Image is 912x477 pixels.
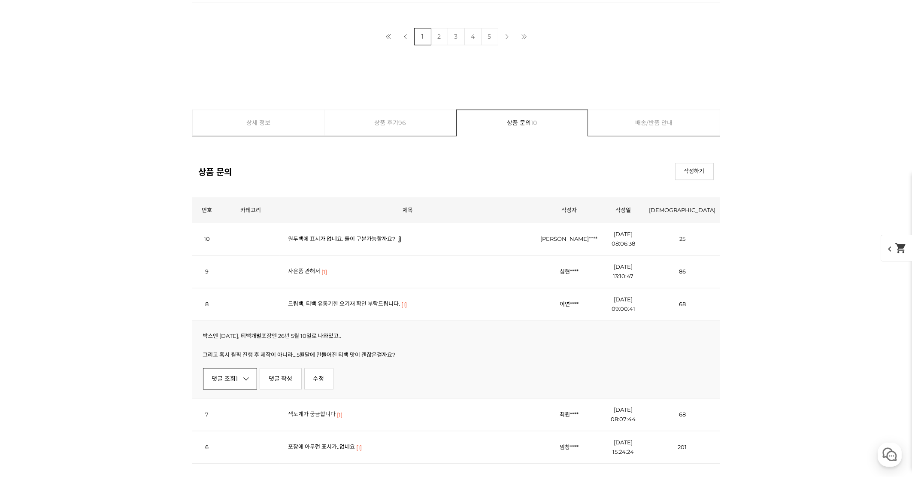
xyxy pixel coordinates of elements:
a: 설정 [111,272,165,294]
img: 파일첨부 [397,236,402,242]
td: 86 [645,255,720,288]
span: [1] [337,410,343,419]
a: 색도계가 궁금합니다 [288,410,336,417]
mat-icon: shopping_cart [895,242,907,254]
td: [DATE] 08:06:38 [602,223,645,255]
th: [DEMOGRAPHIC_DATA] [645,197,720,223]
a: 1 [414,28,431,45]
a: 배송/반품 안내 [588,110,720,136]
span: [1] [357,443,362,452]
td: [DATE] 13:10:47 [602,255,645,288]
td: [DATE] 08:07:44 [602,398,645,431]
a: 4 [464,28,482,45]
td: 68 [645,288,720,321]
p: 박스엔 [DATE], 티백개별포장엔 26년 5월 10일로 나와있고.. [203,331,709,340]
a: 댓글 조회1 [203,368,258,389]
a: 드립백, 티백 유통기한 오기재 확인 부탁드립니다. [288,300,400,307]
a: 상세 정보 [193,110,324,136]
span: 설정 [133,285,143,292]
a: 대화 [57,272,111,294]
td: [DATE] 09:00:41 [602,288,645,321]
td: 6 [192,431,222,464]
th: 작성자 [536,197,602,223]
a: 원두백에 표시가 없네요. 둘이 구분가능할까요? [288,235,396,242]
span: [1] [402,300,407,309]
td: 10 [192,223,222,255]
th: 제목 [280,197,536,223]
span: 홈 [27,285,32,292]
a: 이전 페이지 [397,28,414,45]
th: 작성일 [602,197,645,223]
a: 2 [431,28,448,45]
a: 다음 페이지 [498,28,515,45]
td: 7 [192,398,222,431]
a: 상품 문의10 [457,110,588,136]
a: 첫 페이지 [380,28,397,45]
td: 25 [645,223,720,255]
a: 상품 후기96 [324,110,456,136]
p: 그리고 혹시 월픽 진행 후 제작이 아니라...5월달에 만들어진 티백 맛이 괜찮은걸까요? [203,350,709,359]
span: [1] [322,267,327,276]
a: 포장에 아무런 표시가..없네요 [288,443,355,450]
a: 3 [448,28,465,45]
td: [DATE] 15:24:24 [602,431,645,464]
a: 마지막 페이지 [515,28,533,45]
th: 번호 [192,197,222,223]
a: 댓글 작성 [260,368,302,389]
span: 10 [531,110,537,136]
h2: 상품 문의 [199,165,232,178]
a: 5 [481,28,498,45]
td: 8 [192,288,222,321]
td: 9 [192,255,222,288]
a: 사은품 관해서 [288,267,321,274]
em: 1 [236,375,238,383]
th: 카테고리 [222,197,280,223]
a: 작성하기 [675,163,714,180]
a: 홈 [3,272,57,294]
span: 대화 [79,286,89,292]
td: 68 [645,398,720,431]
td: 201 [645,431,720,464]
a: 수정 [304,368,333,389]
span: 96 [398,110,406,136]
